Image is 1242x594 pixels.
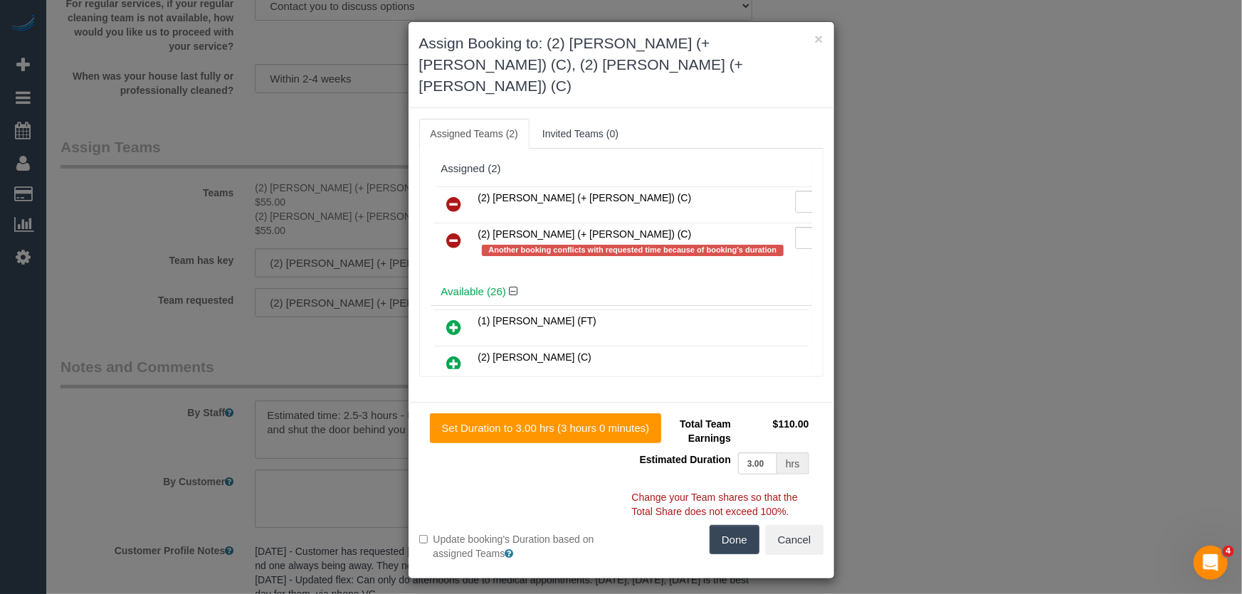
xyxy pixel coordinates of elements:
span: (2) [PERSON_NAME] (+ [PERSON_NAME]) (C) [478,192,692,203]
div: Assigned (2) [441,163,801,175]
button: Cancel [766,525,823,555]
label: Update booking's Duration based on assigned Teams [419,532,611,561]
iframe: Intercom live chat [1194,546,1228,580]
button: × [814,31,823,46]
span: (2) [PERSON_NAME] (C) [478,351,591,363]
td: $110.00 [735,413,813,449]
span: (2) [PERSON_NAME] (+ [PERSON_NAME]) (C) [478,228,692,240]
span: 4 [1223,546,1234,557]
button: Set Duration to 3.00 hrs (3 hours 0 minutes) [430,413,662,443]
a: Invited Teams (0) [531,119,630,149]
td: Total Team Earnings [632,413,735,449]
span: (1) [PERSON_NAME] (FT) [478,315,596,327]
a: Assigned Teams (2) [419,119,530,149]
div: hrs [777,452,809,474]
h4: Available (26) [441,286,801,298]
span: Another booking conflicts with requested time because of booking's duration [482,245,784,256]
span: Estimated Duration [640,454,731,465]
h3: Assign Booking to: (2) [PERSON_NAME] (+ [PERSON_NAME]) (C), (2) [PERSON_NAME] (+ [PERSON_NAME]) (C) [419,33,823,97]
button: Done [710,525,759,555]
input: Update booking's Duration based on assigned Teams [419,535,428,544]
